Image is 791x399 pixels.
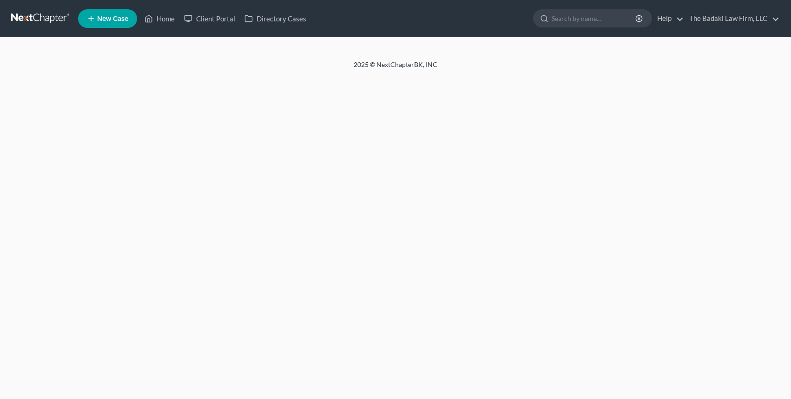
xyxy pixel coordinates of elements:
a: Help [653,10,684,27]
a: Directory Cases [240,10,311,27]
a: Client Portal [179,10,240,27]
a: The Badaki Law Firm, LLC [685,10,779,27]
span: New Case [97,15,128,22]
a: Home [140,10,179,27]
div: 2025 © NextChapterBK, INC [131,60,660,77]
input: Search by name... [552,10,637,27]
